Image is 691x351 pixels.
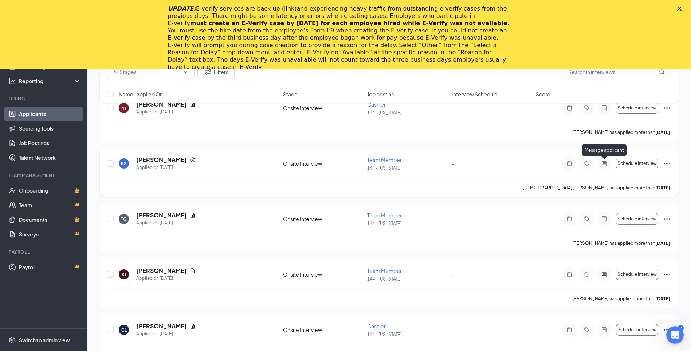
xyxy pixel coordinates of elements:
svg: Note [565,161,574,166]
svg: Filter [204,67,212,76]
div: KS [121,161,127,167]
b: [DATE] [655,130,670,135]
svg: Document [190,212,196,218]
span: Stage [283,90,298,98]
span: Team Member [367,212,402,219]
p: [PERSON_NAME] has applied more than . [572,129,671,135]
p: 144 - [US_STATE] [367,165,447,171]
p: [DEMOGRAPHIC_DATA][PERSON_NAME] has applied more than . [523,185,671,191]
svg: Ellipses [663,270,671,279]
a: TeamCrown [19,198,81,212]
svg: Ellipses [663,215,671,223]
svg: Ellipses [663,159,671,168]
a: E-verify services are back up (link) [196,5,297,12]
div: Applied on [DATE] [136,108,196,116]
h5: [PERSON_NAME] [136,156,187,164]
a: Sourcing Tools [19,121,81,136]
b: must create an E‑Verify case by [DATE] for each employee hired while E‑Verify was not available [190,20,507,27]
a: Applicants [19,107,81,121]
svg: Reapply [190,157,196,163]
b: [DATE] [655,296,670,301]
p: 144 - [US_STATE] [367,220,447,227]
a: OnboardingCrown [19,183,81,198]
svg: ChevronDown [182,69,188,75]
div: Applied on [DATE] [136,275,196,282]
span: Schedule interview [617,272,657,277]
svg: Note [565,271,574,277]
div: Applied on [DATE] [136,330,196,337]
svg: Document [190,323,196,329]
span: Job posting [367,90,394,98]
svg: Tag [582,161,591,166]
div: Applied on [DATE] [136,219,196,227]
iframe: Intercom live chat [666,326,684,344]
button: Schedule interview [616,158,658,169]
div: Hiring [9,96,80,102]
div: Onsite Interview [283,271,363,278]
span: Schedule interview [617,216,657,221]
input: All Stages [113,68,180,76]
svg: Analysis [9,77,16,85]
div: Onsite Interview [283,215,363,223]
span: Team Member [367,157,402,163]
a: Talent Network [19,150,81,165]
svg: Note [565,216,574,222]
svg: Tag [582,216,591,222]
span: - [452,216,454,222]
span: - [452,327,454,333]
div: TG [121,216,127,222]
div: Payroll [9,249,80,255]
span: Schedule interview [617,327,657,332]
div: Team Management [9,172,80,178]
button: Filter Filters [197,65,235,79]
div: Applied on [DATE] [136,164,196,171]
svg: Note [565,327,574,333]
div: Onsite Interview [283,326,363,333]
svg: Document [190,268,196,274]
svg: Ellipses [663,325,671,334]
button: Schedule interview [616,213,658,225]
b: [DATE] [655,185,670,190]
svg: Tag [582,327,591,333]
div: CL [121,327,127,333]
p: 144 - [US_STATE] [367,109,447,116]
span: Cashier [367,323,386,329]
div: Reporting [19,77,82,85]
div: and experiencing heavy traffic from outstanding e-verify cases from the previous days. There migh... [168,5,512,71]
p: [PERSON_NAME] has applied more than . [572,296,671,302]
span: - [452,271,454,278]
svg: ActiveChat [600,161,609,166]
h5: [PERSON_NAME] [136,267,187,275]
i: UPDATE: [168,5,297,12]
div: Switch to admin view [19,336,70,344]
p: 144 - [US_STATE] [367,331,447,337]
span: Name · Applied On [119,90,163,98]
span: - [452,160,454,167]
input: Search in interviews [562,65,671,79]
div: 2 [678,325,684,331]
button: Schedule interview [616,324,658,336]
b: [DATE] [655,240,670,246]
span: Team Member [367,267,402,274]
button: Schedule interview [616,269,658,280]
span: Interview Schedule [452,90,498,98]
a: DocumentsCrown [19,212,81,227]
svg: ActiveChat [600,271,609,277]
div: Close [677,7,684,11]
a: SurveysCrown [19,227,81,242]
h5: [PERSON_NAME] [136,211,187,219]
svg: Tag [582,271,591,277]
svg: Settings [9,336,16,344]
a: Job Postings [19,136,81,150]
div: KJ [122,271,126,278]
svg: ActiveChat [600,216,609,222]
svg: ActiveChat [600,327,609,333]
span: Score [536,90,550,98]
a: PayrollCrown [19,260,81,274]
svg: MagnifyingGlass [659,69,665,75]
div: Message applicant [582,144,627,156]
div: Onsite Interview [283,160,363,167]
span: Schedule interview [617,161,657,166]
h5: [PERSON_NAME] [136,322,187,330]
p: 144 - [US_STATE] [367,276,447,282]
